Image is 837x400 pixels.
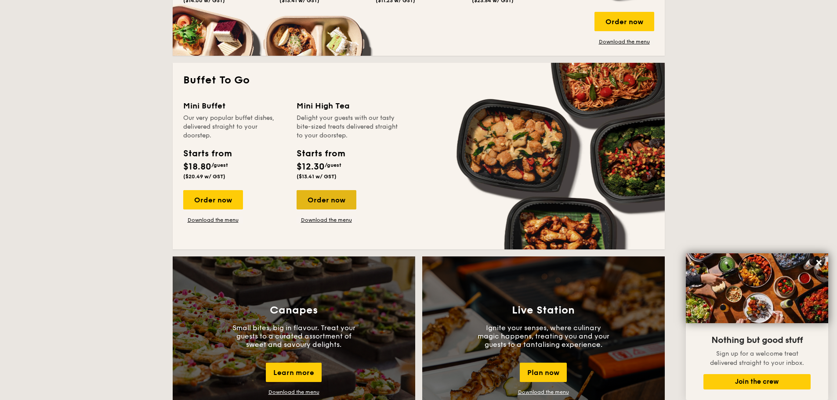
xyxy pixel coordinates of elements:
[686,253,828,323] img: DSC07876-Edit02-Large.jpeg
[325,162,341,168] span: /guest
[183,162,211,172] span: $18.80
[183,147,231,160] div: Starts from
[183,114,286,140] div: Our very popular buffet dishes, delivered straight to your doorstep.
[297,173,337,180] span: ($13.41 w/ GST)
[297,147,344,160] div: Starts from
[297,190,356,209] div: Order now
[228,324,360,349] p: Small bites, big in flavour. Treat your guests to a curated assortment of sweet and savoury delig...
[478,324,609,349] p: Ignite your senses, where culinary magic happens, treating you and your guests to a tantalising e...
[512,304,575,317] h3: Live Station
[266,363,322,382] div: Learn more
[297,100,399,112] div: Mini High Tea
[183,173,225,180] span: ($20.49 w/ GST)
[711,335,803,346] span: Nothing but good stuff
[211,162,228,168] span: /guest
[812,256,826,270] button: Close
[297,216,356,223] a: Download the menu
[518,389,569,395] a: Download the menu
[710,350,804,367] span: Sign up for a welcome treat delivered straight to your inbox.
[594,38,654,45] a: Download the menu
[297,114,399,140] div: Delight your guests with our tasty bite-sized treats delivered straight to your doorstep.
[270,304,318,317] h3: Canapes
[297,162,325,172] span: $12.30
[183,216,243,223] a: Download the menu
[594,12,654,31] div: Order now
[268,389,319,395] a: Download the menu
[183,73,654,87] h2: Buffet To Go
[703,374,811,389] button: Join the crew
[183,190,243,209] div: Order now
[520,363,567,382] div: Plan now
[183,100,286,112] div: Mini Buffet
